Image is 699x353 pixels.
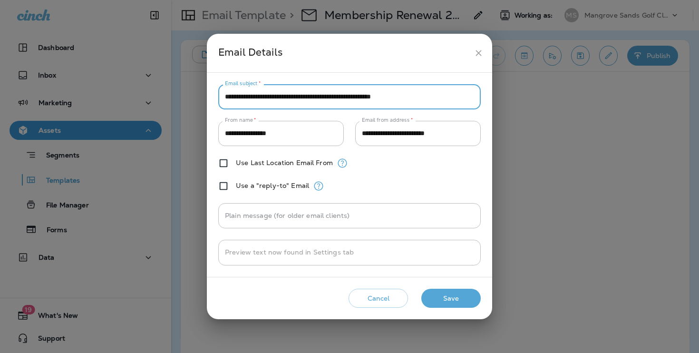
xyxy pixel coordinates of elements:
label: Use Last Location Email From [236,159,333,167]
label: From name [225,117,256,124]
label: Use a "reply-to" Email [236,182,309,189]
button: Cancel [349,289,408,308]
div: Email Details [218,44,470,62]
button: close [470,44,487,62]
label: Email from address [362,117,413,124]
button: Save [421,289,481,308]
label: Email subject [225,80,261,87]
